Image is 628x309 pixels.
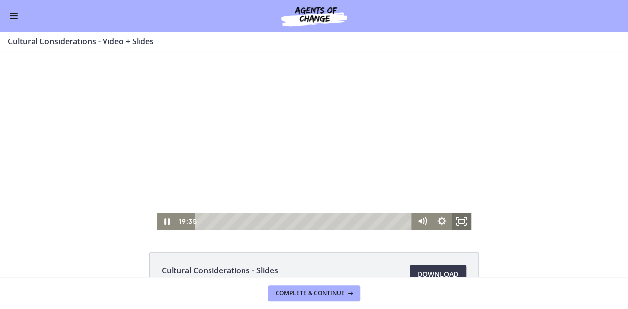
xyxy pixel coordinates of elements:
button: Mute [412,160,432,177]
button: Enable menu [8,10,20,22]
img: Agents of Change [255,4,373,28]
span: Complete & continue [276,289,345,297]
span: 2.46 MB [162,276,278,284]
button: Show settings menu [432,160,452,177]
div: Playbar [202,160,408,177]
span: Download [418,269,458,280]
span: Cultural Considerations - Slides [162,265,278,276]
button: Fullscreen [452,160,471,177]
button: Complete & continue [268,285,360,301]
h3: Cultural Considerations - Video + Slides [8,36,608,47]
button: Pause [157,160,176,177]
a: Download [410,265,466,284]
